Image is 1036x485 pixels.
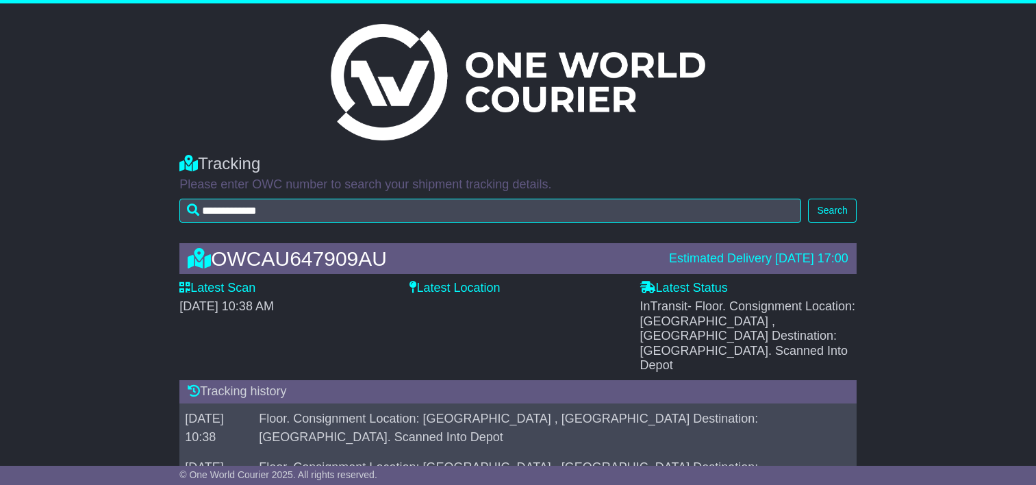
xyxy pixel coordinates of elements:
div: Tracking [179,154,857,174]
span: © One World Courier 2025. All rights reserved. [179,469,377,480]
td: [DATE] 10:38 [179,403,253,452]
div: OWCAU647909AU [181,247,662,270]
label: Latest Scan [179,281,255,296]
span: - Floor. Consignment Location: [GEOGRAPHIC_DATA] , [GEOGRAPHIC_DATA] Destination: [GEOGRAPHIC_DAT... [640,299,856,372]
label: Latest Location [409,281,500,296]
span: [DATE] 10:38 AM [179,299,274,313]
td: Floor. Consignment Location: [GEOGRAPHIC_DATA] , [GEOGRAPHIC_DATA] Destination: [GEOGRAPHIC_DATA]... [253,403,846,452]
button: Search [808,199,856,223]
img: Light [331,24,705,140]
div: Tracking history [179,380,857,403]
p: Please enter OWC number to search your shipment tracking details. [179,177,857,192]
div: Estimated Delivery [DATE] 17:00 [669,251,848,266]
label: Latest Status [640,281,728,296]
span: InTransit [640,299,856,372]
